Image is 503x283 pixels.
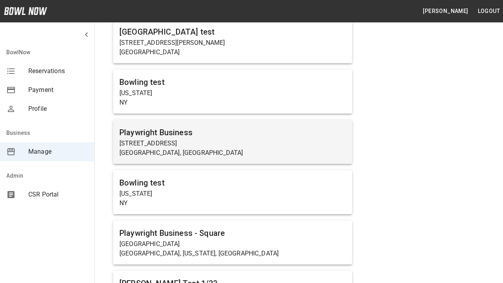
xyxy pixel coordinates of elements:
span: Manage [28,147,88,156]
p: NY [119,198,346,208]
h6: Bowling test [119,176,346,189]
p: [STREET_ADDRESS] [119,139,346,148]
img: logo [4,7,47,15]
p: [STREET_ADDRESS][PERSON_NAME] [119,38,346,48]
h6: Bowling test [119,76,346,88]
h6: Playwright Business - Square [119,227,346,239]
p: [GEOGRAPHIC_DATA] [119,239,346,249]
span: Reservations [28,66,88,76]
p: [GEOGRAPHIC_DATA], [US_STATE], [GEOGRAPHIC_DATA] [119,249,346,258]
span: Payment [28,85,88,95]
p: [GEOGRAPHIC_DATA] [119,48,346,57]
h6: [GEOGRAPHIC_DATA] test [119,26,346,38]
span: CSR Portal [28,190,88,199]
p: [US_STATE] [119,189,346,198]
p: [US_STATE] [119,88,346,98]
p: NY [119,98,346,107]
button: Logout [475,4,503,18]
button: [PERSON_NAME] [420,4,471,18]
h6: Playwright Business [119,126,346,139]
span: Profile [28,104,88,114]
p: [GEOGRAPHIC_DATA], [GEOGRAPHIC_DATA] [119,148,346,158]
